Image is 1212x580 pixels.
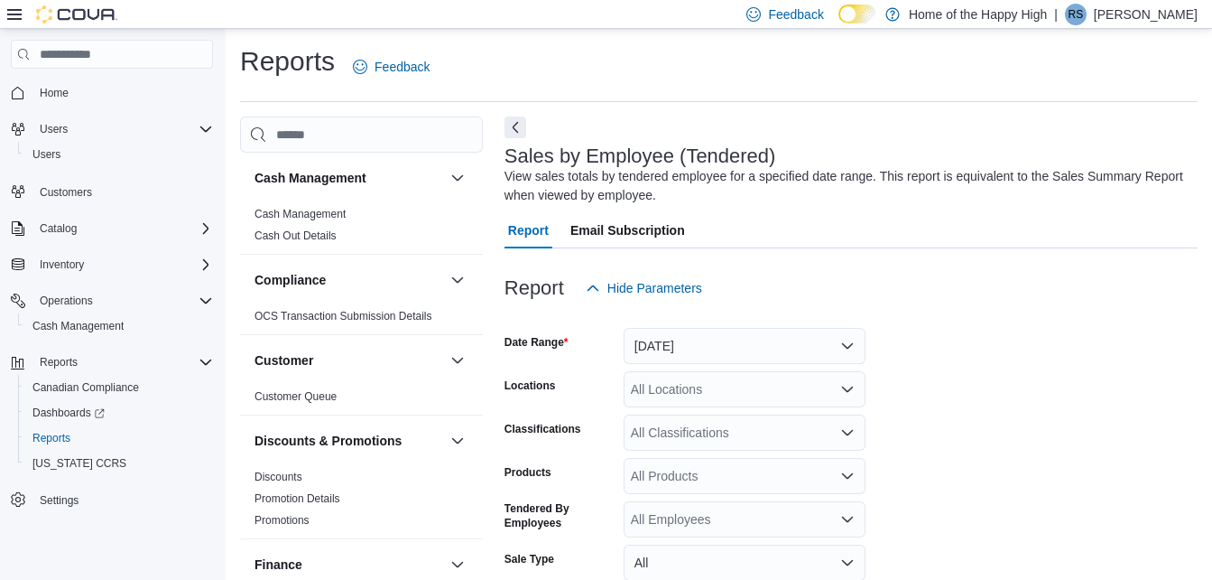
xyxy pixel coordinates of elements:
[504,277,564,299] h3: Report
[840,382,855,397] button: Open list of options
[4,487,220,513] button: Settings
[4,80,220,106] button: Home
[254,492,340,505] a: Promotion Details
[1065,4,1087,25] div: Rajiv Sivasubramaniam
[18,451,220,476] button: [US_STATE] CCRS
[240,43,335,80] h1: Reports
[504,117,526,138] button: Next
[32,290,100,312] button: Operations
[32,218,84,239] button: Catalog
[32,182,99,203] a: Customers
[32,254,213,276] span: Inventory
[254,169,366,187] h3: Cash Management
[254,556,443,574] button: Finance
[254,390,337,403] a: Customer Queue
[25,144,68,165] a: Users
[578,270,709,306] button: Hide Parameters
[254,556,302,574] h3: Finance
[254,271,326,289] h3: Compliance
[447,350,468,371] button: Customer
[32,254,91,276] button: Inventory
[40,294,93,308] span: Operations
[40,257,84,272] span: Inventory
[504,145,776,167] h3: Sales by Employee (Tendered)
[254,310,432,323] a: OCS Transaction Submission Details
[1069,4,1084,25] span: RS
[254,389,337,404] span: Customer Queue
[346,49,437,85] a: Feedback
[18,375,220,400] button: Canadian Compliance
[254,271,443,289] button: Compliance
[570,212,685,248] span: Email Subscription
[40,185,92,200] span: Customers
[504,167,1189,205] div: View sales totals by tendered employee for a specified date range. This report is equivalent to t...
[254,351,443,370] button: Customer
[32,319,124,333] span: Cash Management
[25,377,213,398] span: Canadian Compliance
[36,5,117,23] img: Cova
[25,453,213,474] span: Washington CCRS
[504,379,556,393] label: Locations
[240,305,483,334] div: Compliance
[4,252,220,277] button: Inventory
[504,465,551,480] label: Products
[909,4,1047,25] p: Home of the Happy High
[254,491,340,506] span: Promotion Details
[840,512,855,527] button: Open list of options
[254,471,302,483] a: Discounts
[254,470,302,484] span: Discounts
[18,400,220,426] a: Dashboards
[1094,4,1198,25] p: [PERSON_NAME]
[25,402,213,424] span: Dashboards
[40,221,77,236] span: Catalog
[254,207,346,221] span: Cash Management
[4,178,220,204] button: Customers
[240,466,483,538] div: Discounts & Promotions
[254,432,443,450] button: Discounts & Promotions
[840,426,855,440] button: Open list of options
[32,290,213,312] span: Operations
[4,117,220,142] button: Users
[447,269,468,291] button: Compliance
[624,328,865,364] button: [DATE]
[40,493,79,508] span: Settings
[18,426,220,451] button: Reports
[607,279,702,297] span: Hide Parameters
[32,147,60,162] span: Users
[40,86,69,100] span: Home
[32,218,213,239] span: Catalog
[32,351,85,373] button: Reports
[11,72,213,560] nav: Complex example
[40,355,78,370] span: Reports
[4,350,220,375] button: Reports
[447,167,468,189] button: Cash Management
[32,81,213,104] span: Home
[254,309,432,323] span: OCS Transaction Submission Details
[25,427,213,449] span: Reports
[32,82,76,104] a: Home
[32,489,213,511] span: Settings
[40,122,68,136] span: Users
[254,513,310,528] span: Promotions
[32,351,213,373] span: Reports
[254,432,402,450] h3: Discounts & Promotions
[18,142,220,167] button: Users
[240,203,483,254] div: Cash Management
[240,386,483,415] div: Customer
[254,351,313,370] h3: Customer
[25,315,213,337] span: Cash Management
[32,118,75,140] button: Users
[768,5,823,23] span: Feedback
[504,501,616,530] label: Tendered By Employees
[254,229,337,242] a: Cash Out Details
[25,144,213,165] span: Users
[32,180,213,202] span: Customers
[840,469,855,483] button: Open list of options
[18,313,220,339] button: Cash Management
[254,169,443,187] button: Cash Management
[447,554,468,575] button: Finance
[25,377,146,398] a: Canadian Compliance
[447,430,468,452] button: Discounts & Promotions
[254,229,337,243] span: Cash Out Details
[32,118,213,140] span: Users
